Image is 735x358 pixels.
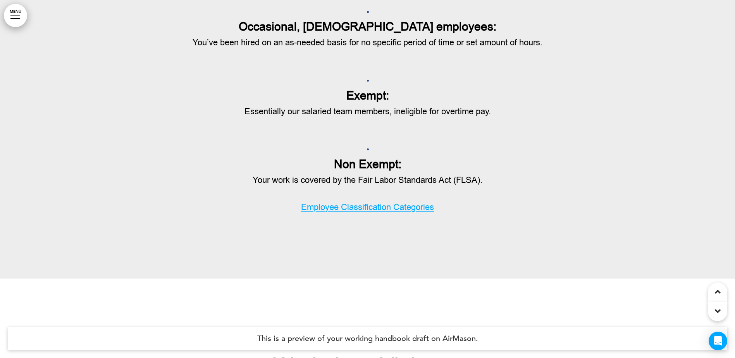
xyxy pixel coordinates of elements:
[346,88,389,103] strong: Exempt:
[4,4,27,27] a: MENU
[334,157,401,172] strong: Non Exempt:
[301,201,434,213] a: Employee Classification Categories
[174,105,561,118] p: Essentially our salaried team members, ineligible for overtime pay.
[8,327,727,350] h4: This is a preview of your working handbook draft on AirMason.
[174,174,561,187] p: Your work is covered by the Fair Labor Standards Act (FLSA).
[239,19,496,34] strong: Occasional, [DEMOGRAPHIC_DATA] employees:
[174,36,561,50] p: You’ve been hired on an as-needed basis for no specific period of time or set amount of hours.
[709,332,727,350] div: Open Intercom Messenger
